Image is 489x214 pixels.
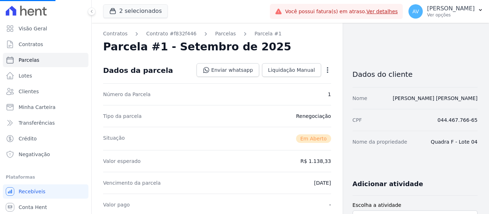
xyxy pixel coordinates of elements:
span: Crédito [19,135,37,142]
span: Em Aberto [296,134,331,143]
a: Enviar whatsapp [197,63,259,77]
dd: [DATE] [314,179,331,186]
label: Escolha a atividade [353,201,478,209]
button: AV [PERSON_NAME] Ver opções [403,1,489,21]
a: Recebíveis [3,184,88,199]
dd: Quadra F - Lote 04 [431,138,478,145]
span: AV [412,9,419,14]
a: Parcelas [215,30,236,38]
a: [PERSON_NAME] [PERSON_NAME] [393,95,478,101]
span: Clientes [19,88,39,95]
a: Negativação [3,147,88,161]
a: Crédito [3,131,88,146]
span: Parcelas [19,56,39,64]
a: Contratos [103,30,127,38]
span: Você possui fatura(s) em atraso. [285,8,398,15]
a: Parcelas [3,53,88,67]
a: Contrato #f832f446 [146,30,197,38]
dt: Nome da propriedade [353,138,407,145]
span: Conta Hent [19,204,47,211]
dt: CPF [353,116,362,124]
span: Lotes [19,72,32,79]
dd: Renegociação [296,113,331,120]
dd: - [329,201,331,208]
span: Minha Carteira [19,104,55,111]
dt: Valor pago [103,201,130,208]
dd: 1 [328,91,331,98]
span: Contratos [19,41,43,48]
dt: Número da Parcela [103,91,151,98]
dt: Nome [353,95,367,102]
a: Visão Geral [3,21,88,36]
a: Parcela #1 [255,30,282,38]
dd: 044.467.766-65 [437,116,478,124]
a: Ver detalhes [367,9,398,14]
span: Transferências [19,119,55,126]
h2: Parcela #1 - Setembro de 2025 [103,40,291,53]
a: Minha Carteira [3,100,88,114]
p: Ver opções [427,12,475,18]
button: 2 selecionados [103,4,168,18]
dt: Valor esperado [103,158,141,165]
span: Liquidação Manual [268,66,315,74]
dd: R$ 1.138,33 [300,158,331,165]
p: [PERSON_NAME] [427,5,475,12]
div: Dados da parcela [103,66,173,75]
div: Plataformas [6,173,86,181]
nav: Breadcrumb [103,30,331,38]
dt: Tipo da parcela [103,113,142,120]
span: Negativação [19,151,50,158]
a: Lotes [3,69,88,83]
a: Liquidação Manual [262,63,321,77]
dt: Vencimento da parcela [103,179,161,186]
a: Transferências [3,116,88,130]
span: Recebíveis [19,188,45,195]
h3: Dados do cliente [353,70,478,79]
h3: Adicionar atividade [353,180,423,188]
a: Clientes [3,84,88,99]
span: Visão Geral [19,25,47,32]
dt: Situação [103,134,125,143]
a: Contratos [3,37,88,51]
